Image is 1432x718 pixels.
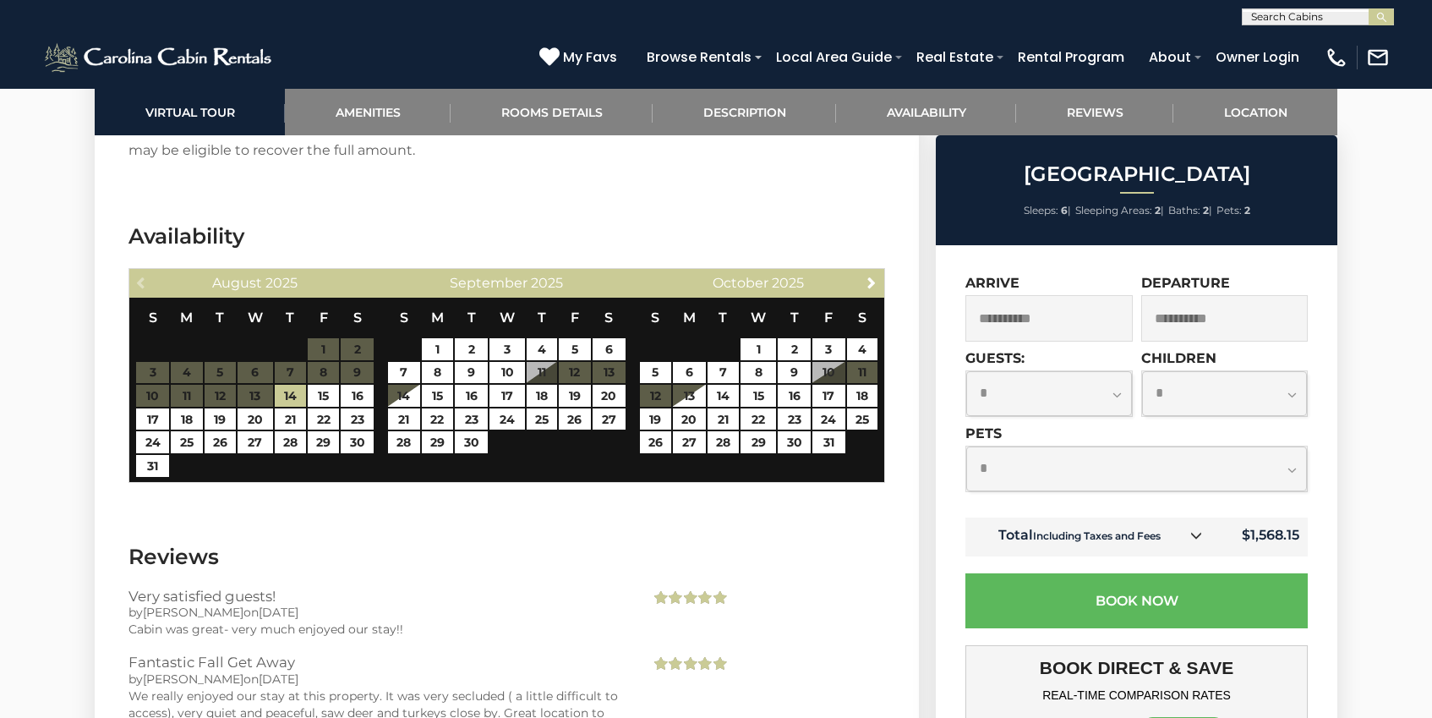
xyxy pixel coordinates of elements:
[640,431,671,453] a: 26
[422,385,453,407] a: 15
[1075,204,1152,216] span: Sleeping Areas:
[708,408,739,430] a: 21
[1168,204,1200,216] span: Baths:
[640,362,671,384] a: 5
[812,338,845,360] a: 3
[836,89,1016,135] a: Availability
[259,671,298,687] span: [DATE]
[353,310,362,326] span: Saturday
[275,431,306,453] a: 28
[341,408,374,430] a: 23
[171,431,202,453] a: 25
[778,385,811,407] a: 16
[489,338,525,360] a: 3
[128,671,625,688] div: by on
[422,362,453,384] a: 8
[741,408,776,430] a: 22
[741,431,776,453] a: 29
[965,275,1019,291] label: Arrive
[455,408,488,430] a: 23
[489,408,525,430] a: 24
[593,385,626,407] a: 20
[531,275,563,291] span: 2025
[640,408,671,430] a: 19
[965,573,1308,628] button: Book Now
[651,310,659,326] span: Sunday
[422,338,453,360] a: 1
[238,431,273,453] a: 27
[1024,200,1071,222] li: |
[128,222,885,251] h3: Availability
[431,310,444,326] span: Monday
[908,42,1002,72] a: Real Estate
[708,362,739,384] a: 7
[673,431,706,453] a: 27
[1075,200,1164,222] li: |
[741,338,776,360] a: 1
[559,408,590,430] a: 26
[212,275,262,291] span: August
[388,431,419,453] a: 28
[778,408,811,430] a: 23
[216,310,224,326] span: Tuesday
[128,621,625,638] div: Cabin was great- very much enjoyed our stay!!
[713,275,768,291] span: October
[388,408,419,430] a: 21
[275,408,306,430] a: 21
[708,385,739,407] a: 14
[1173,89,1337,135] a: Location
[400,310,408,326] span: Sunday
[824,310,833,326] span: Friday
[422,431,453,453] a: 29
[673,362,706,384] a: 6
[1203,204,1209,216] strong: 2
[593,408,626,430] a: 27
[778,362,811,384] a: 9
[1009,42,1133,72] a: Rental Program
[136,431,169,453] a: 24
[778,338,811,360] a: 2
[847,408,877,430] a: 25
[259,605,298,620] span: [DATE]
[205,431,236,453] a: 26
[1366,46,1390,69] img: mail-regular-white.png
[812,408,845,430] a: 24
[790,310,799,326] span: Thursday
[978,688,1295,702] h4: REAL-TIME COMPARISON RATES
[1061,204,1068,216] strong: 6
[965,518,1216,556] td: Total
[653,89,836,135] a: Description
[751,310,766,326] span: Wednesday
[42,41,276,74] img: White-1-2.png
[136,408,169,430] a: 17
[559,338,590,360] a: 5
[527,385,557,407] a: 18
[1141,350,1216,366] label: Children
[812,385,845,407] a: 17
[638,42,760,72] a: Browse Rentals
[940,163,1333,185] h2: [GEOGRAPHIC_DATA]
[1016,89,1173,135] a: Reviews
[450,275,527,291] span: September
[604,310,613,326] span: Saturday
[571,310,579,326] span: Friday
[1155,204,1161,216] strong: 2
[527,338,557,360] a: 4
[1024,204,1058,216] span: Sleeps:
[275,385,306,407] a: 14
[180,310,193,326] span: Monday
[128,604,625,621] div: by on
[451,89,653,135] a: Rooms Details
[308,431,339,453] a: 29
[128,589,625,604] h3: Very satisfied guests!
[320,310,328,326] span: Friday
[388,385,419,407] a: 14
[128,542,885,572] h3: Reviews
[538,310,546,326] span: Thursday
[489,362,525,384] a: 10
[388,362,419,384] a: 7
[1325,46,1348,69] img: phone-regular-white.png
[1216,518,1308,556] td: $1,568.15
[149,310,157,326] span: Sunday
[286,310,294,326] span: Thursday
